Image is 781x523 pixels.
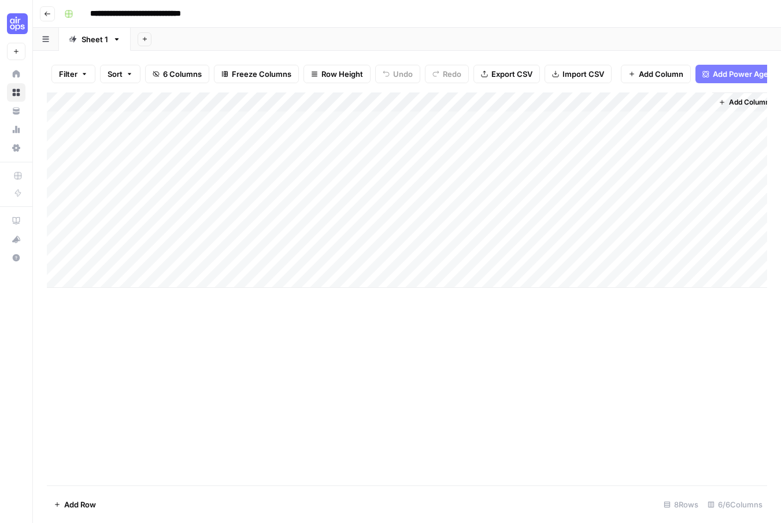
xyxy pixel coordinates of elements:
span: Add Column [639,68,683,80]
button: Add Column [714,95,774,110]
span: Export CSV [491,68,532,80]
a: Browse [7,83,25,102]
button: Add Row [47,495,103,514]
span: Add Row [64,499,96,510]
span: Row Height [321,68,363,80]
button: Row Height [303,65,371,83]
button: Import CSV [545,65,612,83]
button: Export CSV [473,65,540,83]
img: Cohort 4 Logo [7,13,28,34]
span: Sort [108,68,123,80]
button: Undo [375,65,420,83]
a: Usage [7,120,25,139]
button: Add Column [621,65,691,83]
button: Freeze Columns [214,65,299,83]
button: 6 Columns [145,65,209,83]
button: Filter [51,65,95,83]
span: Filter [59,68,77,80]
span: Redo [443,68,461,80]
button: Workspace: Cohort 4 [7,9,25,38]
button: What's new? [7,230,25,248]
span: 6 Columns [163,68,202,80]
span: Add Power Agent [713,68,776,80]
div: Sheet 1 [82,34,108,45]
div: What's new? [8,231,25,248]
a: Sheet 1 [59,28,131,51]
span: Add Column [729,97,769,107]
button: Help + Support [7,248,25,267]
span: Undo [393,68,413,80]
button: Sort [100,65,140,83]
span: Freeze Columns [232,68,291,80]
a: Settings [7,139,25,157]
div: 6/6 Columns [703,495,767,514]
a: Your Data [7,102,25,120]
div: 8 Rows [659,495,703,514]
a: Home [7,65,25,83]
a: AirOps Academy [7,212,25,230]
span: Import CSV [562,68,604,80]
button: Redo [425,65,469,83]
